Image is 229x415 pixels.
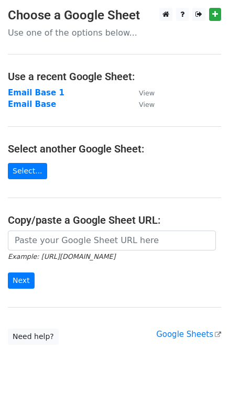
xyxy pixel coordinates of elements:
a: Email Base 1 [8,88,64,97]
small: Example: [URL][DOMAIN_NAME] [8,253,115,260]
h4: Select another Google Sheet: [8,143,221,155]
a: Need help? [8,329,59,345]
h3: Choose a Google Sheet [8,8,221,23]
small: View [139,89,155,97]
h4: Use a recent Google Sheet: [8,70,221,83]
input: Paste your Google Sheet URL here [8,231,216,250]
a: Select... [8,163,47,179]
a: Google Sheets [156,330,221,339]
p: Use one of the options below... [8,27,221,38]
a: View [128,100,155,109]
a: View [128,88,155,97]
input: Next [8,272,35,289]
iframe: Chat Widget [177,365,229,415]
a: Email Base [8,100,56,109]
small: View [139,101,155,108]
h4: Copy/paste a Google Sheet URL: [8,214,221,226]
